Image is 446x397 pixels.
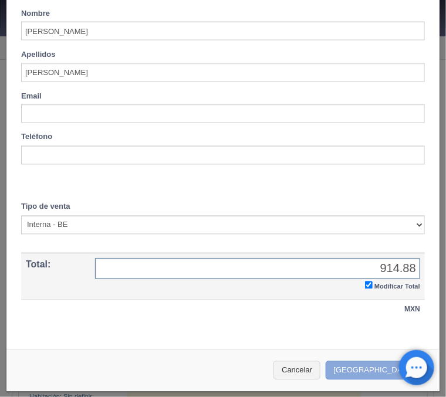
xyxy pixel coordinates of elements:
label: Apellidos [21,49,56,60]
input: Modificar Total [365,281,373,289]
strong: MXN [404,306,420,314]
button: [GEOGRAPHIC_DATA] [326,361,428,381]
label: Email [21,91,42,102]
label: Teléfono [21,132,52,143]
button: Cancelar [273,361,320,381]
label: Nombre [21,8,50,19]
th: Total: [21,253,90,300]
small: Modificar Total [374,283,420,290]
label: Tipo de venta [21,202,70,213]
